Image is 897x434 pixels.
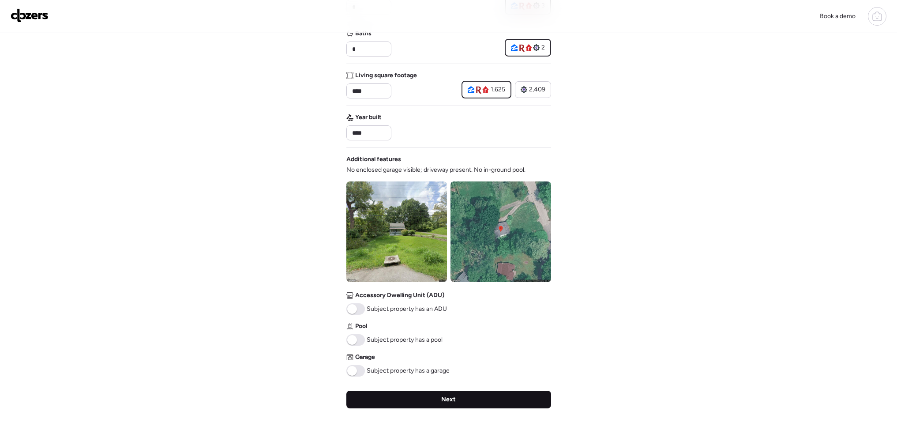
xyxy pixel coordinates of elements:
span: Pool [355,322,367,331]
span: Subject property has a pool [367,336,443,344]
span: 1,625 [491,85,505,94]
span: Year built [355,113,382,122]
span: No enclosed garage visible; driveway present. No in-ground pool. [346,166,525,174]
span: 2 [541,43,545,52]
span: Living square footage [355,71,417,80]
img: Logo [11,8,49,23]
span: Subject property has an ADU [367,305,447,313]
span: Subject property has a garage [367,366,450,375]
span: Additional features [346,155,401,164]
span: Next [441,395,456,404]
span: 2,409 [529,85,545,94]
span: Book a demo [820,12,856,20]
span: Baths [355,29,372,38]
span: Accessory Dwelling Unit (ADU) [355,291,444,300]
span: Garage [355,353,375,362]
